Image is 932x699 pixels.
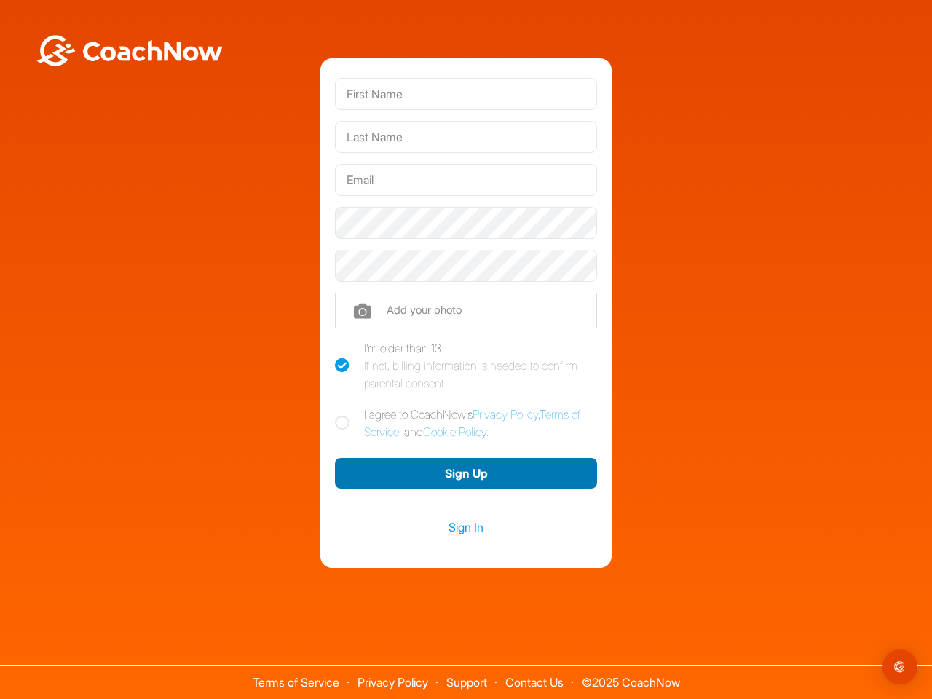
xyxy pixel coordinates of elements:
[574,666,687,688] span: © 2025 CoachNow
[35,35,224,66] img: BwLJSsUCoWCh5upNqxVrqldRgqLPVwmV24tXu5FoVAoFEpwwqQ3VIfuoInZCoVCoTD4vwADAC3ZFMkVEQFDAAAAAElFTkSuQmCC
[335,518,597,537] a: Sign In
[335,458,597,489] button: Sign Up
[335,121,597,153] input: Last Name
[253,675,339,690] a: Terms of Service
[335,78,597,110] input: First Name
[423,424,486,439] a: Cookie Policy
[335,164,597,196] input: Email
[335,406,597,441] label: I agree to CoachNow's , , and .
[505,675,564,690] a: Contact Us
[446,675,487,690] a: Support
[364,357,597,392] div: If not, billing information is needed to confirm parental consent.
[473,407,538,422] a: Privacy Policy
[364,339,597,392] div: I'm older than 13
[364,407,580,439] a: Terms of Service
[358,675,428,690] a: Privacy Policy
[882,649,917,684] div: Open Intercom Messenger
